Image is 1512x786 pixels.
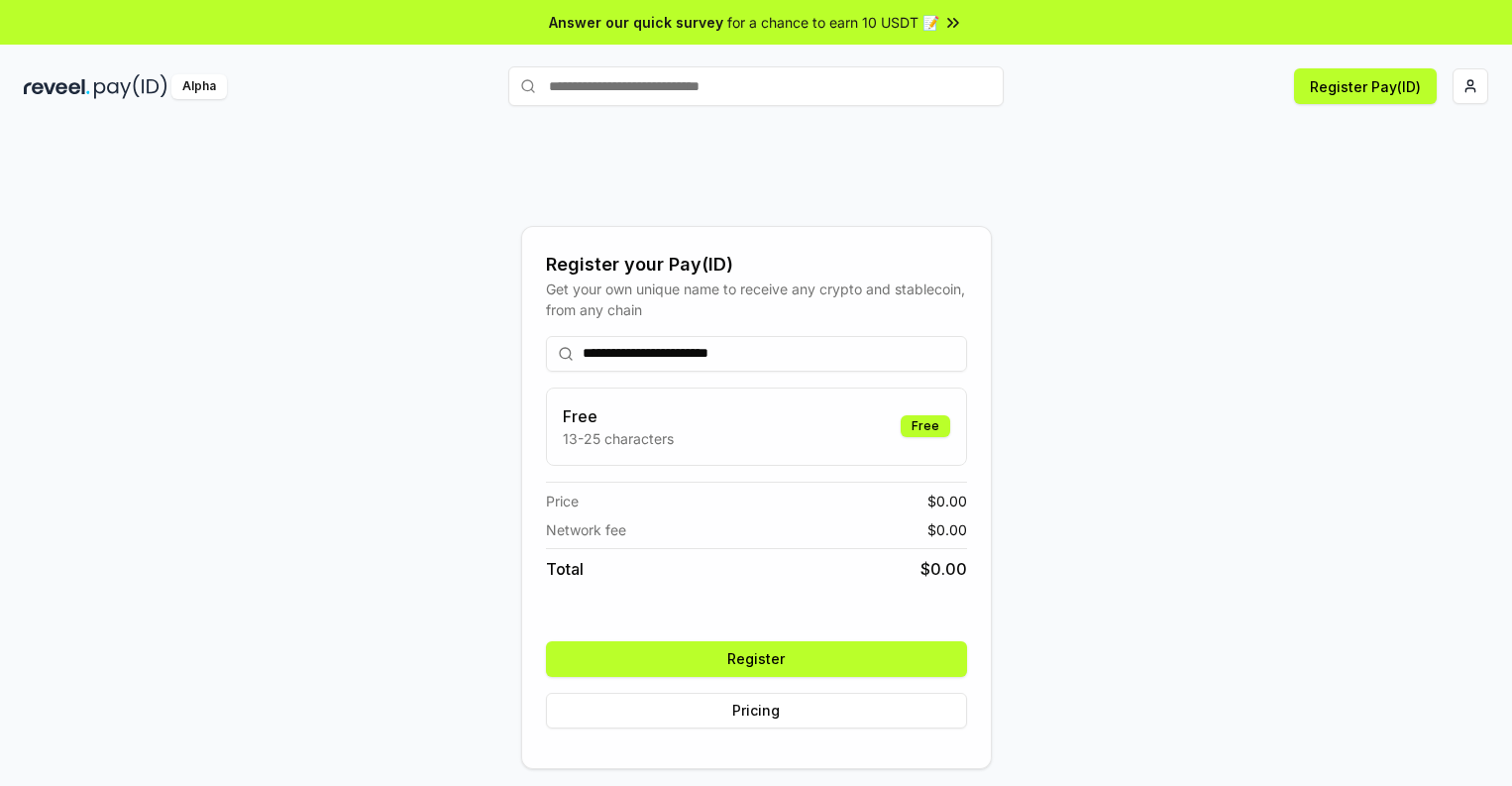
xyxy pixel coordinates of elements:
[546,557,584,581] span: Total
[927,519,967,540] span: $ 0.00
[546,641,967,677] button: Register
[171,74,227,99] div: Alpha
[1294,68,1437,104] button: Register Pay(ID)
[546,693,967,729] button: Pricing
[546,519,626,540] span: Network fee
[549,12,723,33] span: Answer our quick survey
[24,74,90,99] img: reveel_dark
[927,491,967,511] span: $ 0.00
[920,557,967,581] span: $ 0.00
[546,491,579,511] span: Price
[94,74,167,99] img: pay_id
[546,251,967,279] div: Register your Pay(ID)
[563,404,674,428] h3: Free
[727,12,939,33] span: for a chance to earn 10 USDT 📝
[901,415,950,437] div: Free
[546,279,967,320] div: Get your own unique name to receive any crypto and stablecoin, from any chain
[563,428,674,449] p: 13-25 characters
